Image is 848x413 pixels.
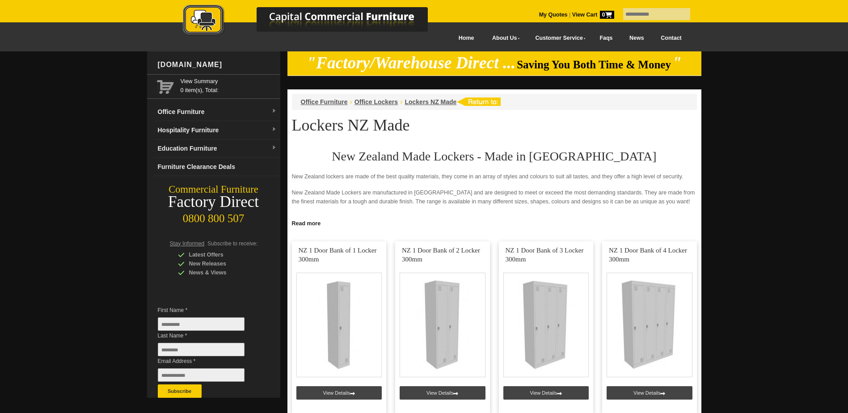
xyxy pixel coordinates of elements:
[181,77,277,93] span: 0 item(s), Total:
[271,145,277,151] img: dropdown
[158,368,245,382] input: Email Address *
[154,103,280,121] a: Office Furnituredropdown
[178,259,263,268] div: New Releases
[158,343,245,356] input: Last Name *
[482,28,525,48] a: About Us
[292,188,697,206] p: New Zealand Made Lockers are manufactured in [GEOGRAPHIC_DATA] and are designed to meet or exceed...
[147,183,280,196] div: Commercial Furniture
[572,12,614,18] strong: View Cart
[170,240,205,247] span: Stay Informed
[354,98,398,105] a: Office Lockers
[600,11,614,19] span: 0
[271,109,277,114] img: dropdown
[405,98,456,105] a: Lockers NZ Made
[154,139,280,158] a: Education Furnituredropdown
[292,150,697,163] h2: New Zealand Made Lockers - Made in [GEOGRAPHIC_DATA]
[158,384,202,398] button: Subscribe
[307,54,515,72] em: "Factory/Warehouse Direct ...
[456,97,501,106] img: return to
[652,28,690,48] a: Contact
[517,59,671,71] span: Saving You Both Time & Money
[570,12,614,18] a: View Cart0
[158,4,471,37] img: Capital Commercial Furniture Logo
[525,28,591,48] a: Customer Service
[591,28,621,48] a: Faqs
[292,117,697,134] h1: Lockers NZ Made
[147,208,280,225] div: 0800 800 507
[621,28,652,48] a: News
[158,306,258,315] span: First Name *
[181,77,277,86] a: View Summary
[158,357,258,366] span: Email Address *
[158,331,258,340] span: Last Name *
[400,97,402,106] li: ›
[178,268,263,277] div: News & Views
[301,98,348,105] a: Office Furniture
[147,196,280,208] div: Factory Direct
[672,54,682,72] em: "
[539,12,568,18] a: My Quotes
[158,4,471,40] a: Capital Commercial Furniture Logo
[154,51,280,78] div: [DOMAIN_NAME]
[287,217,701,228] a: Click to read more
[158,317,245,331] input: First Name *
[350,97,352,106] li: ›
[178,250,263,259] div: Latest Offers
[292,172,697,181] p: New Zealand lockers are made of the best quality materials, they come in an array of styles and c...
[154,121,280,139] a: Hospitality Furnituredropdown
[154,158,280,176] a: Furniture Clearance Deals
[207,240,257,247] span: Subscribe to receive:
[271,127,277,132] img: dropdown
